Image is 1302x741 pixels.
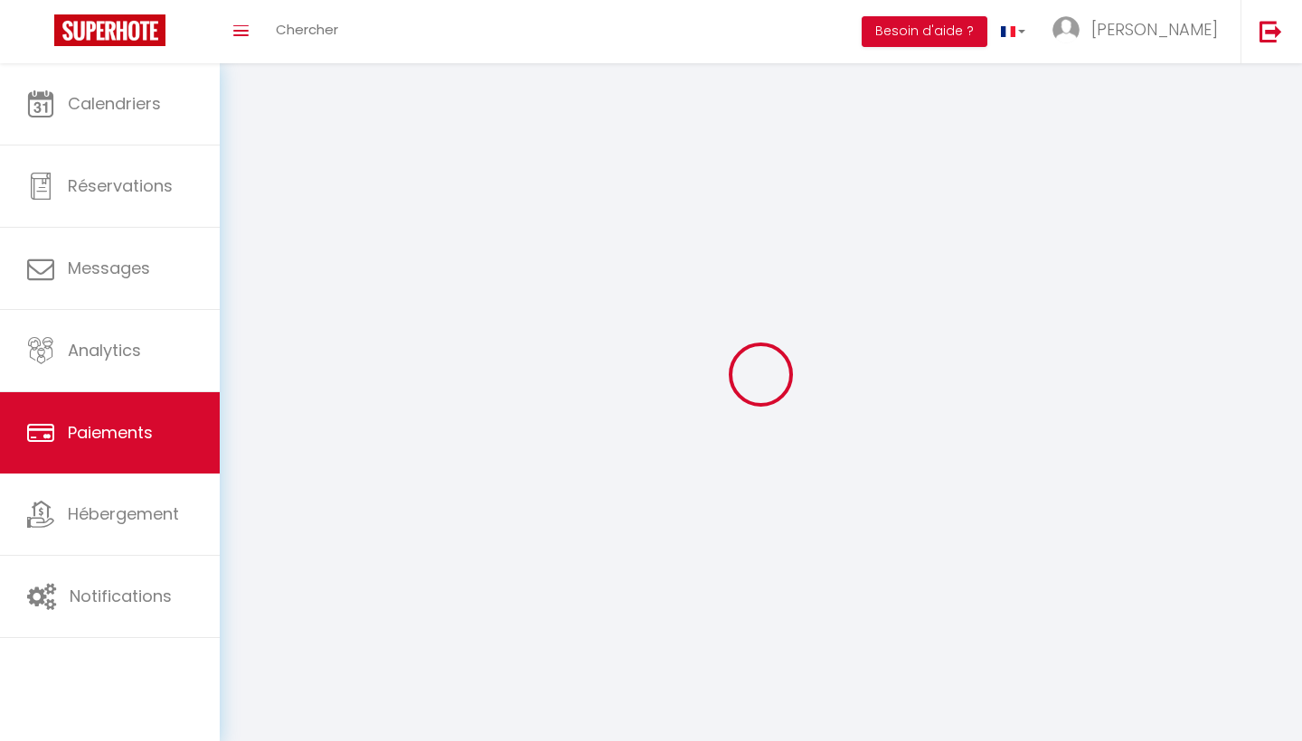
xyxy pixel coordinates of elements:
span: Hébergement [68,502,179,525]
span: [PERSON_NAME] [1091,18,1218,41]
span: Paiements [68,421,153,444]
img: logout [1260,20,1282,42]
span: Réservations [68,174,173,197]
span: Notifications [70,585,172,607]
span: Calendriers [68,92,161,115]
span: Chercher [276,20,338,39]
span: Analytics [68,339,141,361]
img: ... [1052,16,1080,43]
button: Besoin d'aide ? [862,16,987,47]
img: Super Booking [54,14,165,46]
span: Messages [68,257,150,279]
